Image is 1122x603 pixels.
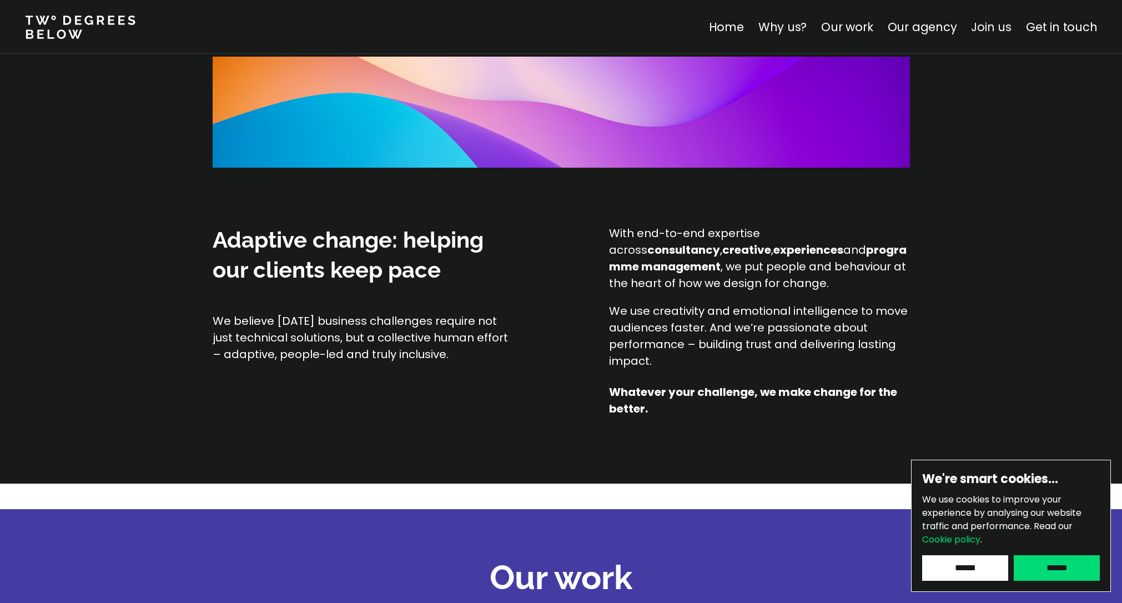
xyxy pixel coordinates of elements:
a: Our work [821,19,873,35]
p: With end-to-end expertise across , , and , we put people and behaviour at the heart of how we des... [609,225,909,292]
h2: Our work [490,555,632,600]
a: Get in touch [1026,19,1097,35]
strong: consultancy [647,242,720,258]
strong: Whatever your challenge, we make change for the better. [609,384,899,416]
a: Cookie policy [922,533,980,546]
span: Read our . [922,520,1073,546]
a: Join us [971,19,1012,35]
a: Our agency [887,19,957,35]
p: We believe [DATE] business challenges require not just technical solutions, but a collective huma... [213,313,513,363]
a: Home [708,19,743,35]
p: We use creativity and emotional intelligence to move audiences faster. And we’re passionate about... [609,303,909,369]
a: Why us? [758,19,807,35]
h6: We're smart cookies… [922,471,1100,488]
p: We use cookies to improve your experience by analysing our website traffic and performance. [922,493,1100,546]
strong: experiences [773,242,843,258]
strong: creative [722,242,771,258]
span: Adaptive change: helping our clients keep pace [213,227,484,283]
